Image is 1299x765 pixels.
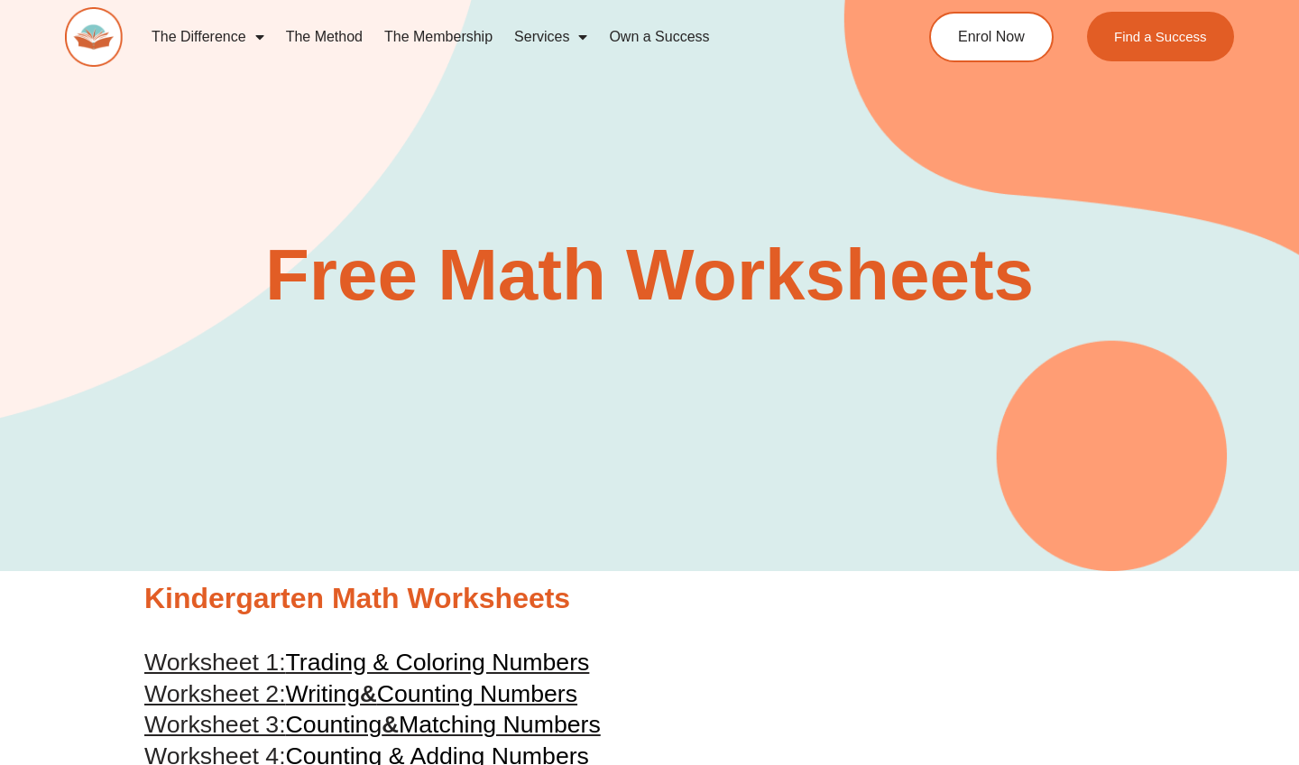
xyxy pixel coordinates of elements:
span: Worksheet 3: [144,711,286,738]
span: Trading & Coloring Numbers [286,649,590,676]
a: Services [503,16,598,58]
a: Worksheet 2:Writing&Counting Numbers [144,680,577,707]
span: Writing [286,680,360,707]
nav: Menu [141,16,862,58]
h2: Free Math Worksheets [135,239,1164,311]
span: Worksheet 2: [144,680,286,707]
span: Worksheet 1: [144,649,286,676]
a: The Difference [141,16,275,58]
a: Worksheet 3:Counting&Matching Numbers [144,711,601,738]
a: The Membership [373,16,503,58]
a: Find a Success [1087,12,1234,61]
h2: Kindergarten Math Worksheets [144,580,1155,618]
a: Enrol Now [929,12,1054,62]
span: Enrol Now [958,30,1025,44]
span: Counting Numbers [377,680,577,707]
span: Matching Numbers [399,711,601,738]
span: Counting [286,711,382,738]
a: Worksheet 1:Trading & Coloring Numbers [144,649,589,676]
a: The Method [275,16,373,58]
a: Own a Success [598,16,720,58]
span: Find a Success [1114,30,1207,43]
